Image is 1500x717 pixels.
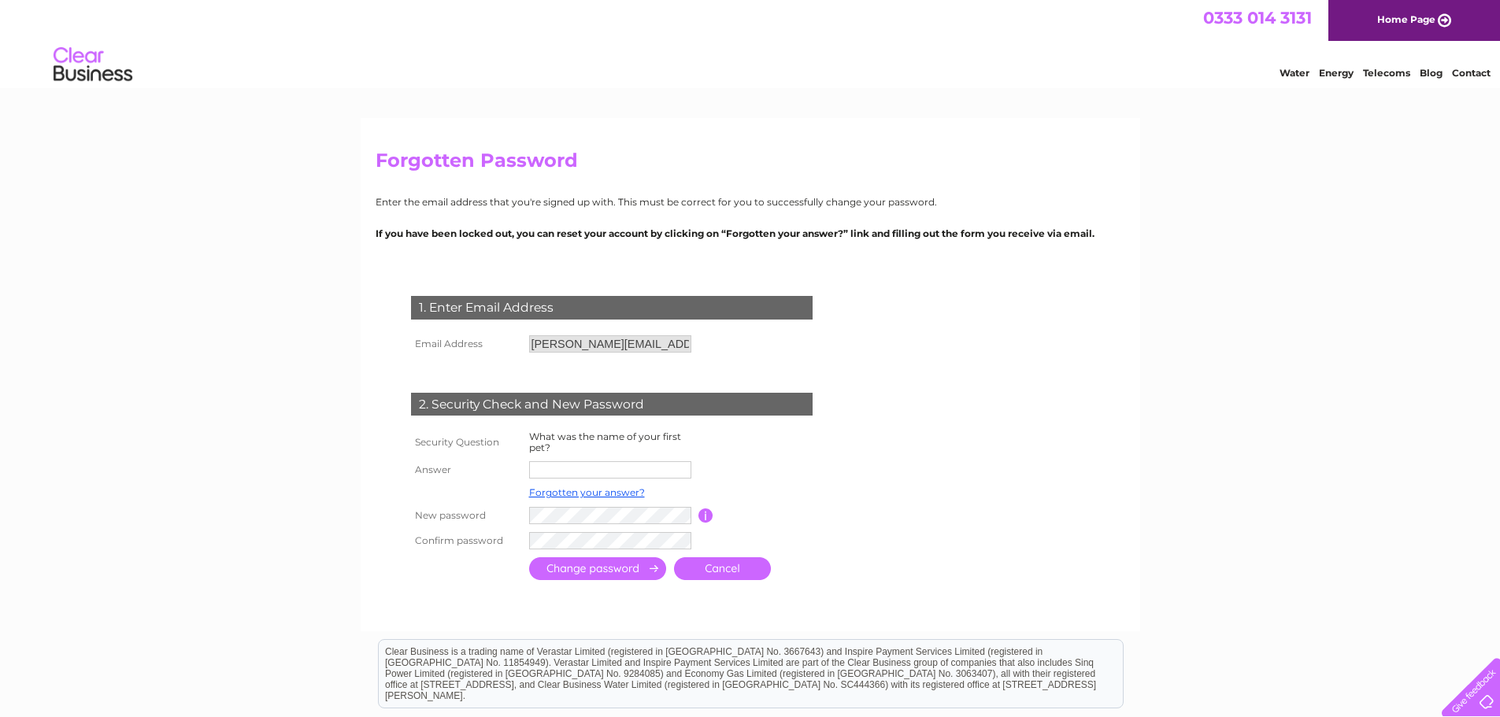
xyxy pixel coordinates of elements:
a: 0333 014 3131 [1203,8,1312,28]
a: Blog [1420,67,1443,79]
label: What was the name of your first pet? [529,431,681,453]
div: 1. Enter Email Address [411,296,813,320]
th: New password [407,503,525,528]
th: Confirm password [407,528,525,553]
p: If you have been locked out, you can reset your account by clicking on “Forgotten your answer?” l... [376,226,1125,241]
input: Information [698,508,713,523]
a: Cancel [674,557,771,580]
a: Telecoms [1363,67,1410,79]
p: Enter the email address that you're signed up with. This must be correct for you to successfully ... [376,194,1125,209]
div: Clear Business is a trading name of Verastar Limited (registered in [GEOGRAPHIC_DATA] No. 3667643... [379,9,1123,76]
a: Forgotten your answer? [529,486,645,498]
div: 2. Security Check and New Password [411,393,813,416]
img: logo.png [53,41,133,89]
a: Water [1280,67,1309,79]
a: Energy [1319,67,1354,79]
a: Contact [1452,67,1491,79]
input: Submit [529,557,666,580]
h2: Forgotten Password [376,150,1125,179]
th: Email Address [407,331,525,357]
th: Security Question [407,427,525,457]
th: Answer [407,457,525,482]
